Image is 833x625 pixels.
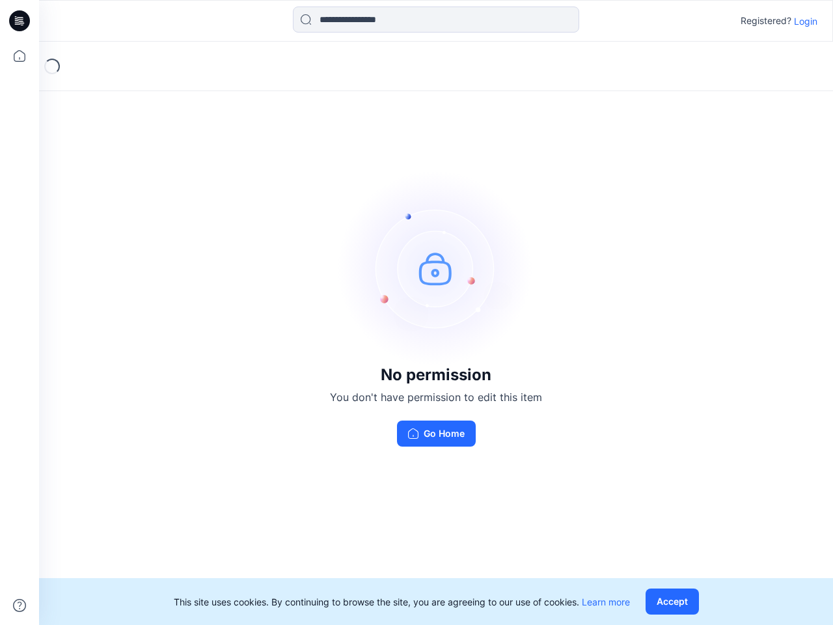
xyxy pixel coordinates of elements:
[741,13,791,29] p: Registered?
[338,171,534,366] img: no-perm.svg
[646,589,699,615] button: Accept
[330,389,542,405] p: You don't have permission to edit this item
[794,14,817,28] p: Login
[174,595,630,609] p: This site uses cookies. By continuing to browse the site, you are agreeing to our use of cookies.
[330,366,542,384] h3: No permission
[582,596,630,607] a: Learn more
[397,421,476,447] button: Go Home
